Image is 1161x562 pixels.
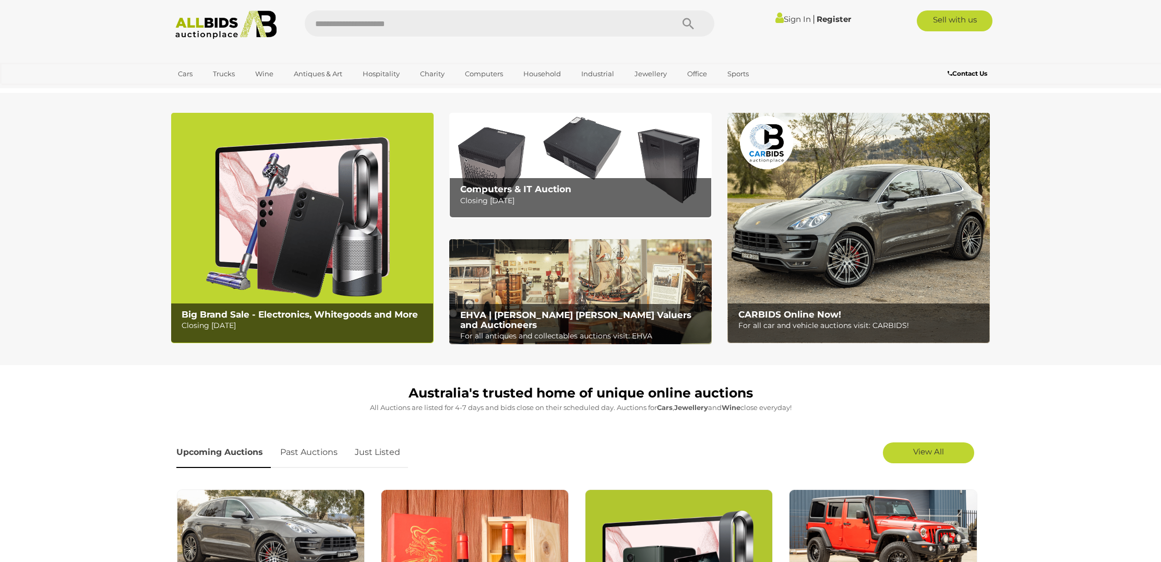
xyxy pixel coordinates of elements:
h1: Australia's trusted home of unique online auctions [176,386,985,401]
a: Past Auctions [272,437,345,468]
b: EHVA | [PERSON_NAME] [PERSON_NAME] Valuers and Auctioneers [460,310,691,330]
p: Closing [DATE] [182,319,427,332]
a: Office [680,65,714,83]
img: EHVA | Evans Hastings Valuers and Auctioneers [449,239,712,345]
b: CARBIDS Online Now! [738,309,841,320]
a: Just Listed [347,437,408,468]
a: Big Brand Sale - Electronics, Whitegoods and More Big Brand Sale - Electronics, Whitegoods and Mo... [171,113,434,343]
a: EHVA | Evans Hastings Valuers and Auctioneers EHVA | [PERSON_NAME] [PERSON_NAME] Valuers and Auct... [449,239,712,345]
a: Charity [413,65,451,83]
strong: Wine [722,403,740,412]
b: Big Brand Sale - Electronics, Whitegoods and More [182,309,418,320]
a: Cars [171,65,199,83]
span: View All [913,447,944,456]
a: Computers & IT Auction Computers & IT Auction Closing [DATE] [449,113,712,218]
a: Jewellery [628,65,674,83]
button: Search [662,10,714,37]
a: Contact Us [948,68,990,79]
img: CARBIDS Online Now! [727,113,990,343]
a: Household [517,65,568,83]
strong: Jewellery [674,403,708,412]
a: Trucks [206,65,242,83]
a: Register [817,14,851,24]
a: Sports [721,65,756,83]
img: Computers & IT Auction [449,113,712,218]
a: Sign In [775,14,811,24]
p: All Auctions are listed for 4-7 days and bids close on their scheduled day. Auctions for , and cl... [176,402,985,414]
b: Contact Us [948,69,987,77]
a: Wine [248,65,280,83]
img: Big Brand Sale - Electronics, Whitegoods and More [171,113,434,343]
a: Sell with us [917,10,992,31]
img: Allbids.com.au [170,10,283,39]
a: View All [883,442,974,463]
p: For all car and vehicle auctions visit: CARBIDS! [738,319,984,332]
a: Antiques & Art [287,65,349,83]
a: [GEOGRAPHIC_DATA] [171,83,259,100]
p: Closing [DATE] [460,194,706,207]
a: Hospitality [356,65,406,83]
a: Computers [458,65,510,83]
a: Industrial [574,65,621,83]
a: CARBIDS Online Now! CARBIDS Online Now! For all car and vehicle auctions visit: CARBIDS! [727,113,990,343]
span: | [812,13,815,25]
b: Computers & IT Auction [460,184,571,194]
p: For all antiques and collectables auctions visit: EHVA [460,330,706,343]
strong: Cars [657,403,673,412]
a: Upcoming Auctions [176,437,271,468]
